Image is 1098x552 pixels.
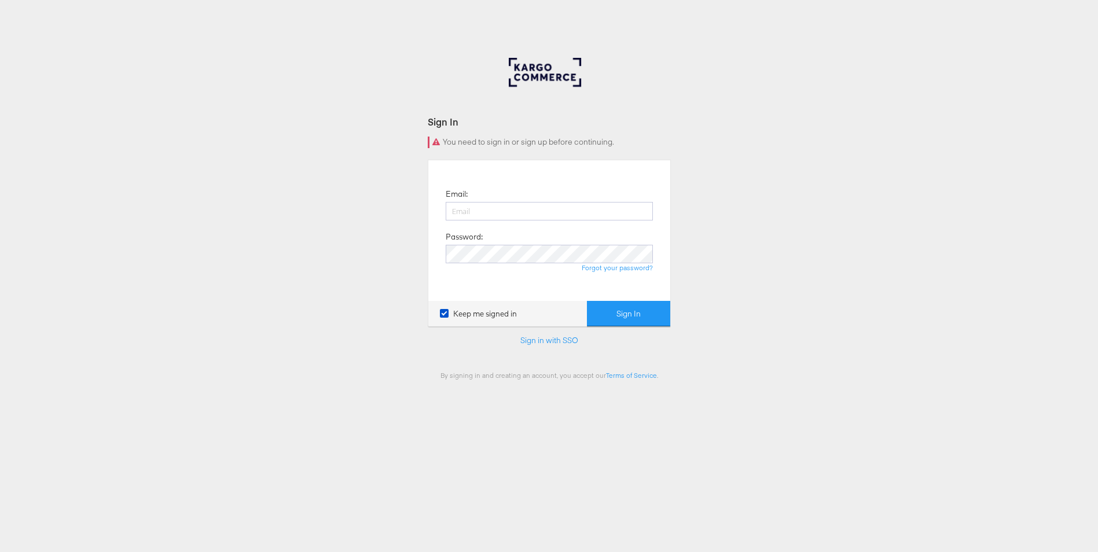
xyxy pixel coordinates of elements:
[587,301,670,327] button: Sign In
[520,335,578,345] a: Sign in with SSO
[446,202,653,220] input: Email
[428,115,671,128] div: Sign In
[606,371,657,380] a: Terms of Service
[582,263,653,272] a: Forgot your password?
[428,371,671,380] div: By signing in and creating an account, you accept our .
[446,231,483,242] label: Password:
[428,137,671,148] div: You need to sign in or sign up before continuing.
[446,189,468,200] label: Email:
[440,308,517,319] label: Keep me signed in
